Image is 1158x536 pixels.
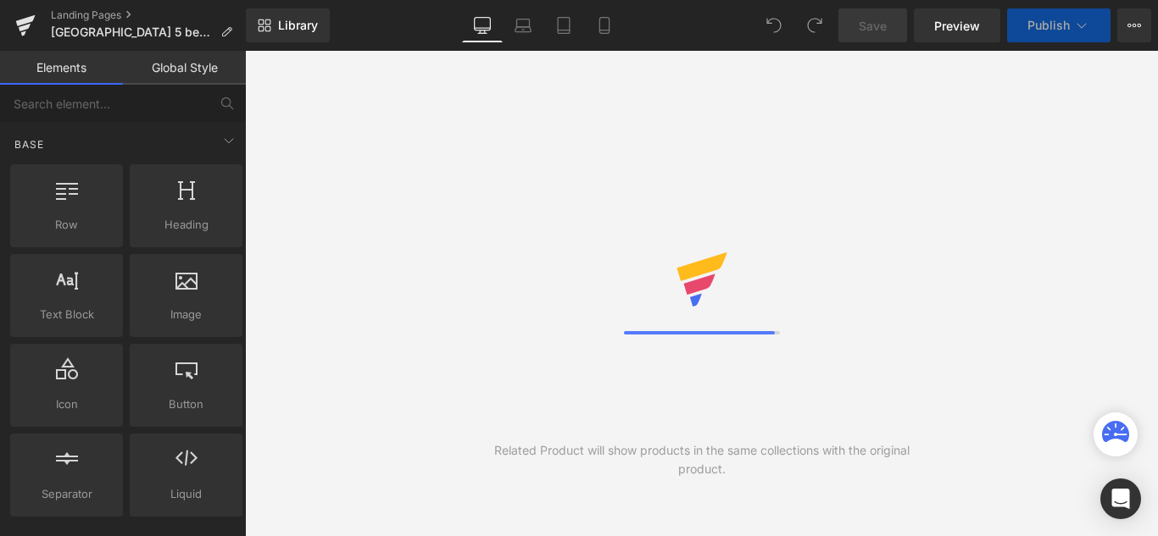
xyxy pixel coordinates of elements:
[914,8,1000,42] a: Preview
[135,216,237,234] span: Heading
[584,8,625,42] a: Mobile
[15,306,118,323] span: Text Block
[135,306,237,323] span: Image
[278,18,318,33] span: Library
[798,8,832,42] button: Redo
[462,8,503,42] a: Desktop
[1027,19,1070,32] span: Publish
[135,395,237,413] span: Button
[15,395,118,413] span: Icon
[51,25,214,39] span: [GEOGRAPHIC_DATA] 5 bedrooms with a private swiming pool
[123,51,246,85] a: Global Style
[15,485,118,503] span: Separator
[51,8,246,22] a: Landing Pages
[15,216,118,234] span: Row
[543,8,584,42] a: Tablet
[246,8,330,42] a: New Library
[135,485,237,503] span: Liquid
[859,17,887,35] span: Save
[503,8,543,42] a: Laptop
[934,17,980,35] span: Preview
[1100,478,1141,519] div: Open Intercom Messenger
[473,441,930,478] div: Related Product will show products in the same collections with the original product.
[757,8,791,42] button: Undo
[13,136,46,152] span: Base
[1117,8,1151,42] button: More
[1007,8,1111,42] button: Publish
